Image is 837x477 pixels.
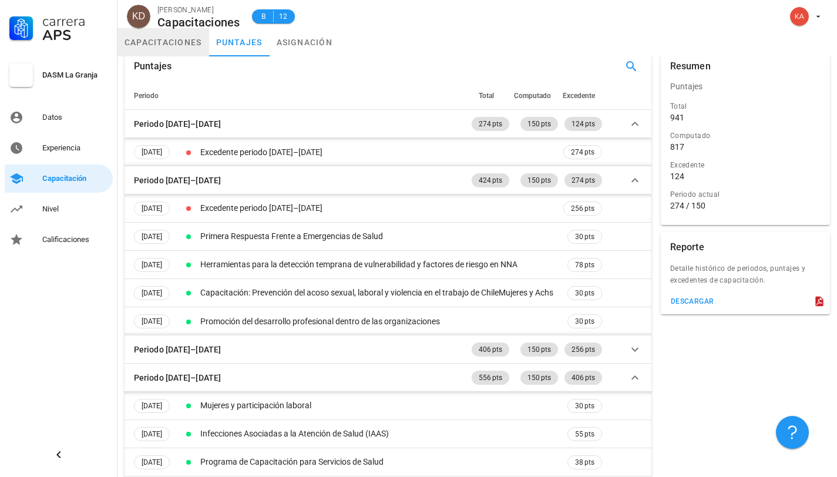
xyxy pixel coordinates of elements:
span: 150 pts [527,173,551,187]
span: KD [132,5,145,28]
div: 817 [670,142,684,152]
span: 274 pts [479,117,502,131]
div: Puntajes [134,51,172,82]
div: Capacitaciones [157,16,240,29]
span: 124 pts [572,117,595,131]
div: Datos [42,113,108,122]
a: Capacitación [5,164,113,193]
span: 55 pts [575,428,594,440]
span: [DATE] [142,146,162,159]
a: Experiencia [5,134,113,162]
div: Experiencia [42,143,108,153]
a: Datos [5,103,113,132]
div: Carrera [42,14,108,28]
td: Excedente periodo [DATE]–[DATE] [198,138,561,166]
span: 406 pts [572,371,595,385]
a: capacitaciones [117,28,209,56]
td: Promoción del desarrollo profesional dentro de las organizaciones [198,307,561,335]
td: Mujeres y participación laboral [198,392,561,420]
th: Total [469,82,512,110]
span: 556 pts [479,371,502,385]
div: Total [670,100,821,112]
div: Computado [670,130,821,142]
span: [DATE] [142,202,162,215]
span: 150 pts [527,342,551,357]
th: Computado [512,82,560,110]
span: 30 pts [575,400,594,412]
div: Nivel [42,204,108,214]
span: [DATE] [142,399,162,412]
td: Programa de Capacitación para Servicios de Salud [198,448,561,476]
span: [DATE] [142,230,162,243]
th: Excedente [560,82,604,110]
span: 256 pts [572,342,595,357]
td: Herramientas para la detección temprana de vulnerabilidad y factores de riesgo en NNA [198,251,561,279]
span: Periodo [134,92,159,100]
span: B [259,11,268,22]
div: 274 / 150 [670,200,821,211]
td: Capacitación: Prevención del acoso sexual, laboral y violencia en el trabajo de ChileMujeres y Achs [198,279,561,307]
span: 150 pts [527,117,551,131]
div: DASM La Granja [42,70,108,80]
span: [DATE] [142,287,162,300]
span: 274 pts [571,146,594,159]
button: descargar [665,293,719,310]
span: [DATE] [142,456,162,469]
span: 406 pts [479,342,502,357]
th: Periodo [125,82,469,110]
td: Infecciones Asociadas a la Atención de Salud (IAAS) [198,420,561,448]
div: avatar [127,5,150,28]
div: Calificaciones [42,235,108,244]
span: [DATE] [142,315,162,328]
div: avatar [790,7,809,26]
div: Puntajes [661,72,830,100]
div: Capacitación [42,174,108,183]
div: Periodo [DATE]–[DATE] [134,343,221,356]
span: Excedente [563,92,595,100]
span: 78 pts [575,259,594,271]
span: 150 pts [527,371,551,385]
span: 30 pts [575,287,594,299]
span: [DATE] [142,258,162,271]
span: 424 pts [479,173,502,187]
div: Reporte [670,232,704,263]
span: 256 pts [571,202,594,215]
div: APS [42,28,108,42]
div: Periodo [DATE]–[DATE] [134,174,221,187]
div: Periodo actual [670,189,821,200]
div: 941 [670,112,684,123]
div: [PERSON_NAME] [157,4,240,16]
a: puntajes [209,28,270,56]
span: 38 pts [575,456,594,468]
div: Excedente [670,159,821,171]
div: 124 [670,171,684,182]
div: Periodo [DATE]–[DATE] [134,371,221,384]
a: Calificaciones [5,226,113,254]
td: Excedente periodo [DATE]–[DATE] [198,194,561,223]
div: descargar [670,297,714,305]
a: Nivel [5,195,113,223]
span: 274 pts [572,173,595,187]
span: 30 pts [575,315,594,327]
span: 30 pts [575,231,594,243]
div: Resumen [670,51,711,82]
span: Total [479,92,494,100]
td: Primera Respuesta Frente a Emergencias de Salud [198,223,561,251]
span: [DATE] [142,428,162,441]
a: asignación [270,28,340,56]
div: Periodo [DATE]–[DATE] [134,117,221,130]
span: Computado [514,92,551,100]
div: Detalle histórico de periodos, puntajes y excedentes de capacitación. [661,263,830,293]
span: 12 [278,11,288,22]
